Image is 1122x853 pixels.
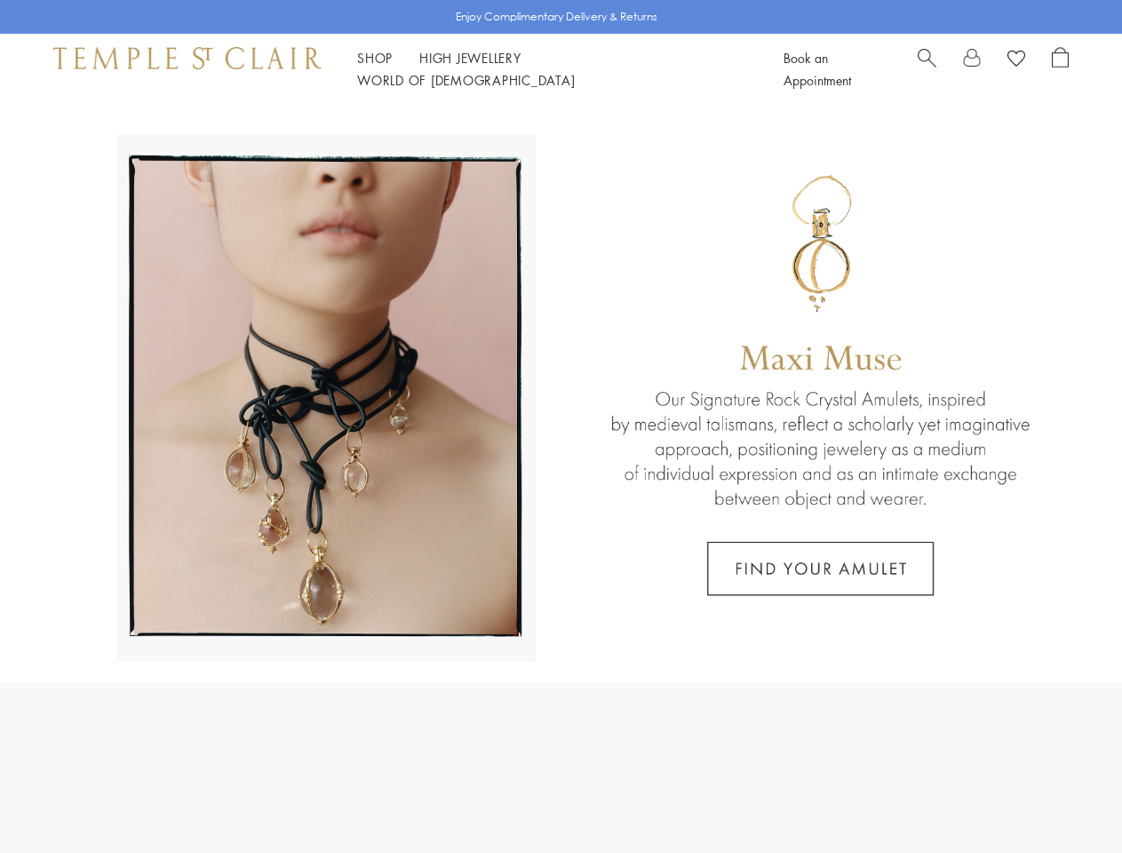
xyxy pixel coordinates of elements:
a: Search [918,47,936,92]
a: High JewelleryHigh Jewellery [419,49,521,67]
a: View Wishlist [1007,47,1025,74]
p: Enjoy Complimentary Delivery & Returns [456,8,657,26]
nav: Main navigation [357,47,744,92]
a: ShopShop [357,49,393,67]
img: Temple St. Clair [53,47,322,68]
a: Open Shopping Bag [1052,47,1069,92]
a: World of [DEMOGRAPHIC_DATA]World of [DEMOGRAPHIC_DATA] [357,71,575,89]
a: Book an Appointment [784,49,851,89]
